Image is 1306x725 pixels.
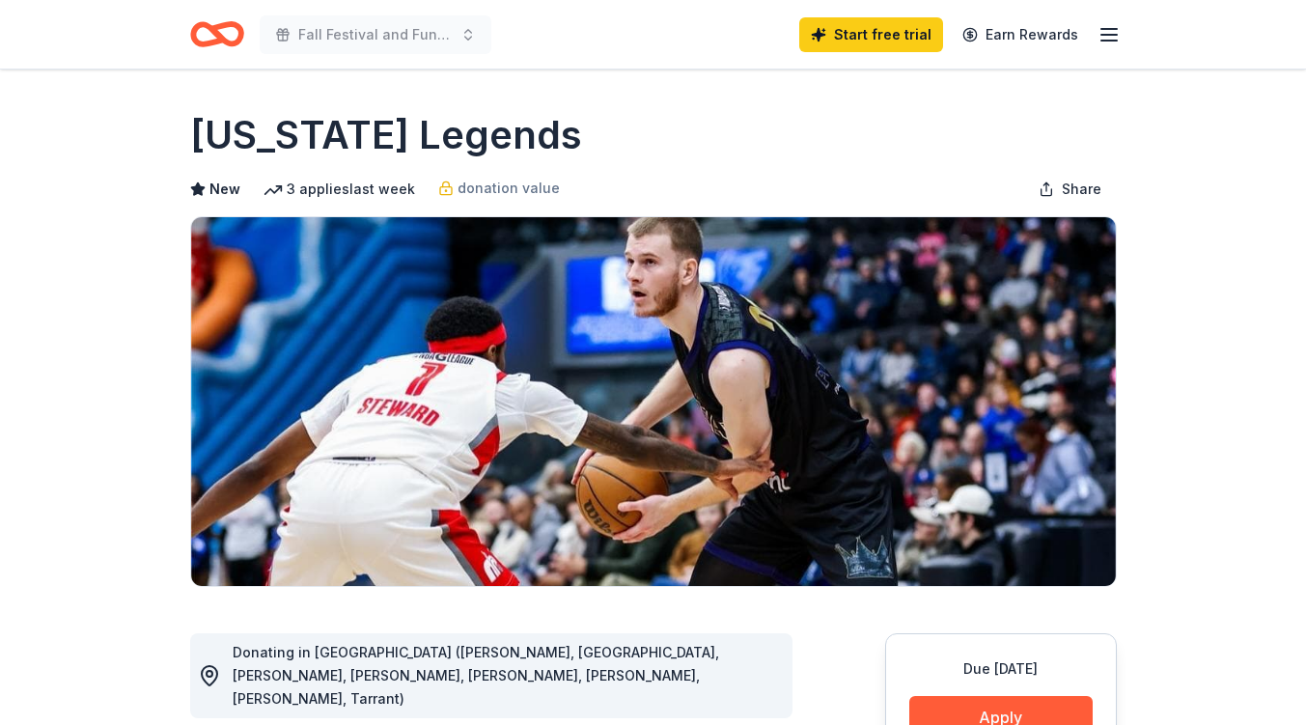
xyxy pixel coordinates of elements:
div: Due [DATE] [909,657,1093,681]
span: Fall Festival and Fundraiser [298,23,453,46]
div: 3 applies last week [264,178,415,201]
button: Fall Festival and Fundraiser [260,15,491,54]
button: Share [1023,170,1117,209]
h1: [US_STATE] Legends [190,108,582,162]
span: donation value [458,177,560,200]
a: donation value [438,177,560,200]
span: Donating in [GEOGRAPHIC_DATA] ([PERSON_NAME], [GEOGRAPHIC_DATA], [PERSON_NAME], [PERSON_NAME], [P... [233,644,719,707]
a: Home [190,12,244,57]
span: Share [1062,178,1101,201]
a: Start free trial [799,17,943,52]
img: Image for Texas Legends [191,217,1116,586]
a: Earn Rewards [951,17,1090,52]
span: New [209,178,240,201]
